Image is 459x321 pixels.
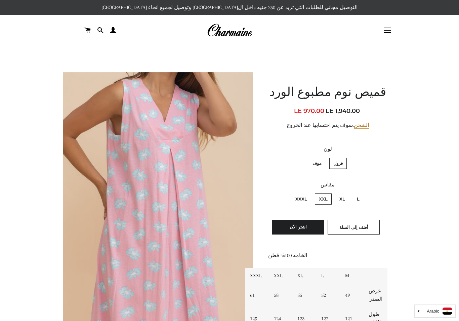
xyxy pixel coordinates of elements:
[268,145,387,153] label: لون
[335,193,349,205] label: XL
[292,283,316,307] td: 55
[268,181,387,189] label: مقاس
[268,84,387,101] h1: قميص نوم مطبوع الورد
[292,268,316,283] td: XL
[418,308,452,315] a: Arabic
[269,283,293,307] td: 58
[329,158,347,169] label: فرول
[315,193,332,205] label: XXL
[328,220,380,235] button: أضف إلى السلة
[269,268,293,283] td: XXL
[207,23,252,38] img: Charmaine Egypt
[316,283,340,307] td: 52
[268,121,387,130] div: .سوف يتم احتسابها عند الخروج
[245,283,269,307] td: 61
[364,283,387,307] td: عرض الصدر
[340,283,364,307] td: 49
[294,107,324,115] span: LE 970.00
[339,224,368,230] span: أضف إلى السلة
[245,268,269,283] td: XXXL
[316,268,340,283] td: L
[308,158,326,169] label: موف
[326,106,362,116] span: LE 1,940.00
[291,193,311,205] label: XXXL
[354,122,369,129] a: الشحن
[353,193,364,205] label: L
[272,220,324,235] button: اشتر الآن
[340,268,364,283] td: M
[427,309,439,313] i: Arabic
